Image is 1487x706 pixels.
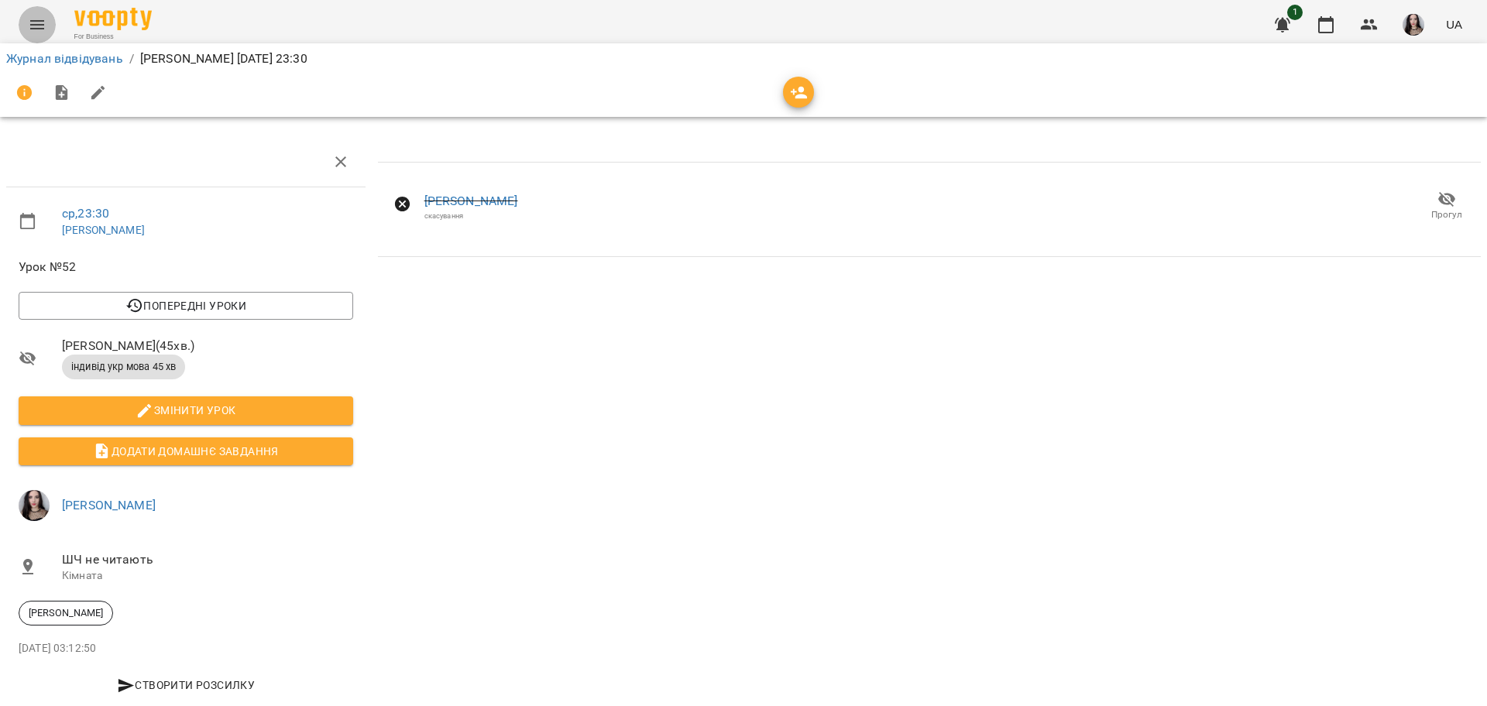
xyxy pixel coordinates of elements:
span: 1 [1287,5,1303,20]
span: Попередні уроки [31,296,341,315]
span: Змінити урок [31,401,341,420]
span: [PERSON_NAME] [19,606,112,620]
p: [PERSON_NAME] [DATE] 23:30 [140,50,307,68]
a: Журнал відвідувань [6,51,123,66]
span: UA [1446,16,1462,33]
button: Прогул [1416,184,1478,228]
span: Урок №52 [19,258,353,276]
button: Додати домашнє завдання [19,437,353,465]
span: індивід укр мова 45 хв [62,360,185,374]
span: ШЧ не читають [62,550,353,569]
nav: breadcrumb [6,50,1481,68]
span: Додати домашнє завдання [31,442,341,461]
span: [PERSON_NAME] ( 45 хв. ) [62,337,353,355]
span: Прогул [1431,208,1462,221]
a: [PERSON_NAME] [424,194,518,208]
a: [PERSON_NAME] [62,224,145,236]
a: ср , 23:30 [62,206,109,221]
button: Menu [19,6,56,43]
img: Voopty Logo [74,8,152,30]
img: 23d2127efeede578f11da5c146792859.jpg [19,490,50,521]
button: Створити розсилку [19,671,353,699]
button: Попередні уроки [19,292,353,320]
p: Кімната [62,568,353,584]
p: [DATE] 03:12:50 [19,641,353,656]
span: Створити розсилку [25,676,347,694]
span: For Business [74,32,152,42]
button: UA [1440,10,1468,39]
a: [PERSON_NAME] [62,498,156,512]
div: скасування [424,211,518,221]
img: 23d2127efeede578f11da5c146792859.jpg [1403,14,1424,36]
li: / [129,50,134,68]
button: Змінити урок [19,396,353,424]
div: [PERSON_NAME] [19,601,113,625]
